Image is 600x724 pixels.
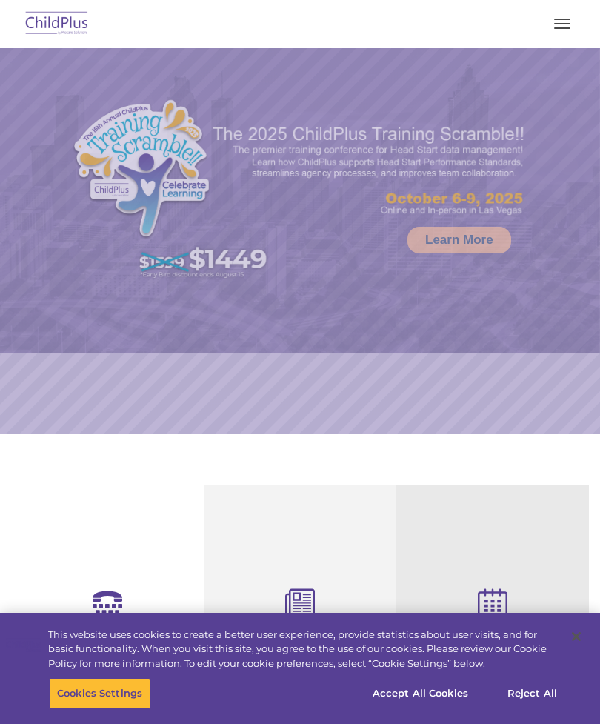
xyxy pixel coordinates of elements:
[486,678,579,709] button: Reject All
[407,227,511,253] a: Learn More
[364,678,476,709] button: Accept All Cookies
[22,7,92,41] img: ChildPlus by Procare Solutions
[49,678,150,709] button: Cookies Settings
[560,620,593,653] button: Close
[48,628,559,671] div: This website uses cookies to create a better user experience, provide statistics about user visit...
